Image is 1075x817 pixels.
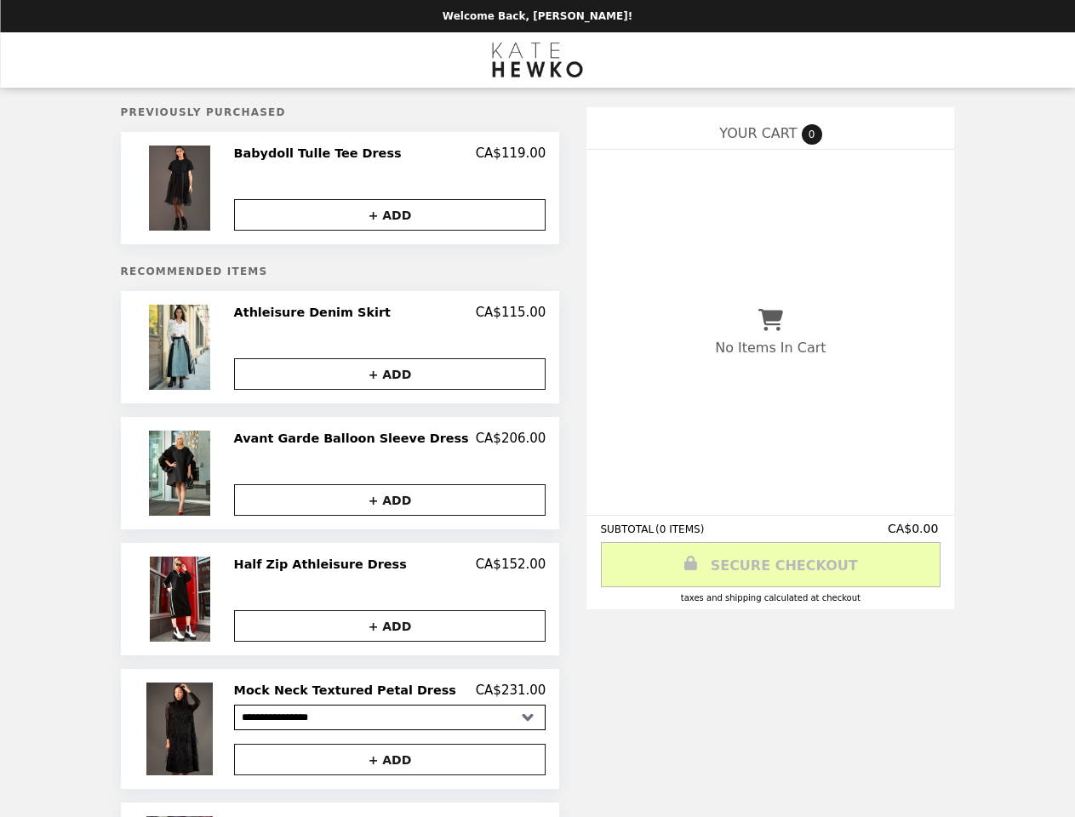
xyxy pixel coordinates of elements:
[888,522,941,535] span: CA$0.00
[121,106,560,118] h5: Previously Purchased
[149,305,214,390] img: Athleisure Denim Skirt
[234,557,414,572] h2: Half Zip Athleisure Dress
[234,431,476,446] h2: Avant Garde Balloon Sleeve Dress
[234,705,546,730] select: Select a product variant
[150,557,214,642] img: Half Zip Athleisure Dress
[655,523,704,535] span: ( 0 ITEMS )
[476,683,546,698] p: CA$231.00
[234,744,546,775] button: + ADD
[476,146,546,161] p: CA$119.00
[234,305,397,320] h2: Athleisure Denim Skirt
[802,124,822,145] span: 0
[234,199,546,231] button: + ADD
[234,610,546,642] button: + ADD
[234,484,546,516] button: + ADD
[600,593,941,603] div: Taxes and Shipping calculated at checkout
[234,146,409,161] h2: Babydoll Tulle Tee Dress
[493,43,583,77] img: Brand Logo
[476,305,546,320] p: CA$115.00
[715,340,826,356] p: No Items In Cart
[476,431,546,446] p: CA$206.00
[146,683,217,775] img: Mock Neck Textured Petal Dress
[600,523,655,535] span: SUBTOTAL
[149,431,214,516] img: Avant Garde Balloon Sleeve Dress
[121,266,560,277] h5: Recommended Items
[719,125,797,141] span: YOUR CART
[149,146,214,231] img: Babydoll Tulle Tee Dress
[476,557,546,572] p: CA$152.00
[234,358,546,390] button: + ADD
[234,683,463,698] h2: Mock Neck Textured Petal Dress
[443,10,632,22] p: Welcome Back, [PERSON_NAME]!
